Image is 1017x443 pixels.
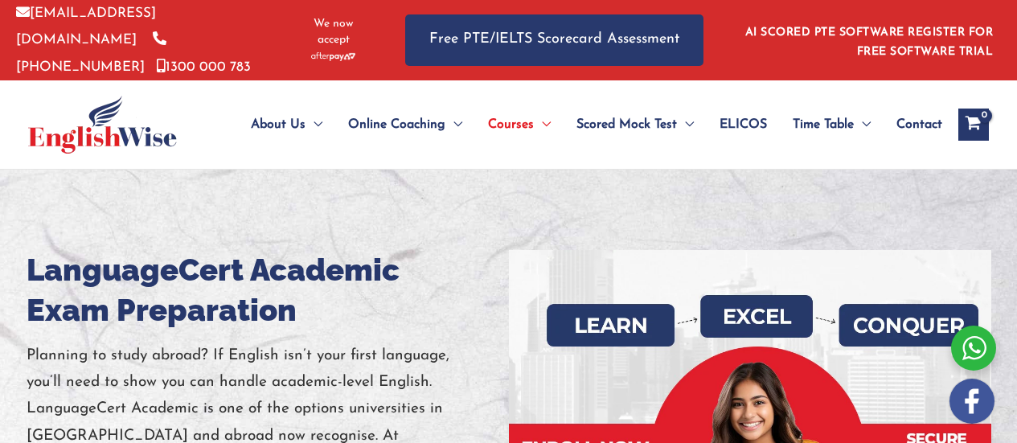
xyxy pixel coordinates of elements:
[238,96,335,153] a: About UsMenu Toggle
[896,96,942,153] span: Contact
[576,96,677,153] span: Scored Mock Test
[405,14,703,65] a: Free PTE/IELTS Scorecard Assessment
[311,52,355,61] img: Afterpay-Logo
[534,96,551,153] span: Menu Toggle
[335,96,475,153] a: Online CoachingMenu Toggle
[707,96,780,153] a: ELICOS
[564,96,707,153] a: Scored Mock TestMenu Toggle
[212,96,942,153] nav: Site Navigation: Main Menu
[854,96,871,153] span: Menu Toggle
[16,6,156,47] a: [EMAIL_ADDRESS][DOMAIN_NAME]
[306,96,322,153] span: Menu Toggle
[958,109,989,141] a: View Shopping Cart, empty
[677,96,694,153] span: Menu Toggle
[780,96,884,153] a: Time TableMenu Toggle
[28,96,177,154] img: cropped-ew-logo
[475,96,564,153] a: CoursesMenu Toggle
[736,14,1001,66] aside: Header Widget 1
[301,16,365,48] span: We now accept
[27,250,509,330] h1: LanguageCert Academic Exam Preparation
[884,96,942,153] a: Contact
[251,96,306,153] span: About Us
[949,379,994,424] img: white-facebook.png
[793,96,854,153] span: Time Table
[745,27,994,58] a: AI SCORED PTE SOFTWARE REGISTER FOR FREE SOFTWARE TRIAL
[720,96,767,153] span: ELICOS
[16,33,166,73] a: [PHONE_NUMBER]
[157,60,251,74] a: 1300 000 783
[445,96,462,153] span: Menu Toggle
[348,96,445,153] span: Online Coaching
[488,96,534,153] span: Courses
